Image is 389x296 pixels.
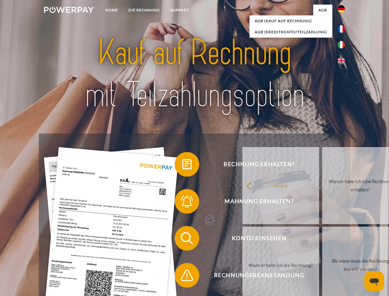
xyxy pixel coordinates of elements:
[249,27,332,38] a: AGB (Kreditkonto/Teilzahlung)
[338,57,345,64] img: en
[249,15,332,27] a: AGB (Kauf auf Rechnung)
[179,268,195,283] img: qb_warning.svg
[123,5,165,16] a: DIE RECHNUNG
[165,5,194,16] a: SUPPORT
[179,157,195,172] img: qb_bill.svg
[59,30,330,118] img: title-powerpay_de.svg
[175,263,335,288] button: Rechnungsbeanstandung
[313,5,332,16] a: agb
[100,5,123,16] a: Home
[246,181,315,190] div: zurück
[175,189,335,214] button: Mahnung erhalten?
[175,152,335,177] button: Rechnung erhalten?
[338,5,345,13] img: de
[44,7,94,13] img: logo-powerpay-white.svg
[175,226,335,251] button: Konto einsehen
[364,271,384,291] iframe: Schaltfläche zum Öffnen des Messaging-Fensters
[179,194,195,209] img: qb_bell.svg
[246,261,315,269] div: Wann erhalte ich die Rechnung?
[338,25,345,33] img: fr
[179,231,195,246] img: qb_search.svg
[338,41,345,48] img: it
